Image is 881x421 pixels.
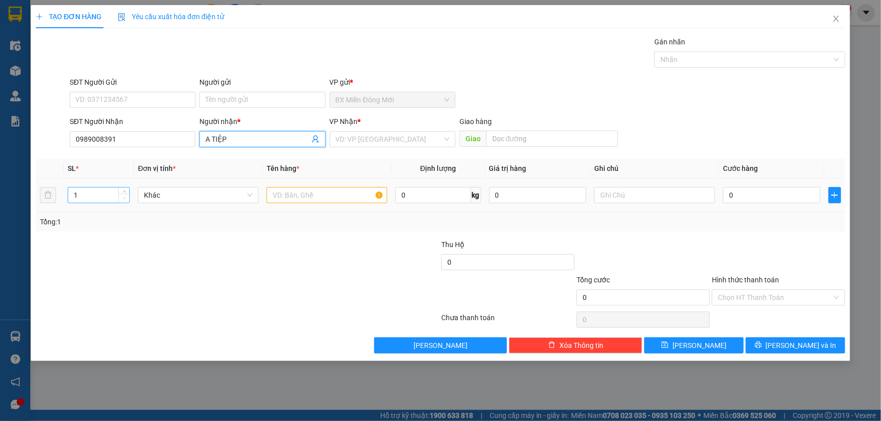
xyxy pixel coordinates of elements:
span: PHƯỚC LONG [66,59,137,94]
span: BX Miền Đông Mới [336,92,449,107]
div: BX Miền Đông Mới [9,9,59,45]
span: VP Nhận [330,117,358,126]
div: VP gửi [330,77,455,88]
div: Chưa thanh toán [441,312,576,330]
div: 0944213194 [66,45,147,59]
span: Giao hàng [459,117,492,126]
span: [PERSON_NAME] và In [766,340,837,351]
span: Increase Value [118,188,129,194]
button: printer[PERSON_NAME] và In [746,337,845,353]
div: SĐT Người Gửi [70,77,195,88]
label: Gán nhãn [654,38,685,46]
input: VD: Bàn, Ghế [267,187,387,203]
span: Tổng cước [577,276,610,284]
span: Decrease Value [118,194,129,203]
span: save [661,341,668,349]
span: kg [471,187,481,203]
button: delete [40,187,56,203]
div: SĐT Người Nhận [70,116,195,127]
button: [PERSON_NAME] [374,337,507,353]
span: delete [548,341,555,349]
span: Thu Hộ [441,240,464,249]
span: TẠO ĐƠN HÀNG [36,13,101,21]
span: printer [755,341,762,349]
span: Đơn vị tính [138,164,176,172]
span: user-add [312,135,320,143]
button: plus [828,187,841,203]
span: Xóa Thông tin [559,340,603,351]
span: Gửi: [9,10,24,20]
div: BX Đồng Tâm CM [66,9,147,33]
span: Yêu cầu xuất hóa đơn điện tử [118,13,224,21]
div: Người gửi [199,77,325,88]
span: Cước hàng [723,164,758,172]
input: Ghi Chú [594,187,715,203]
span: DĐ: [66,65,80,75]
th: Ghi chú [590,159,719,178]
input: Dọc đường [486,131,618,147]
img: icon [118,13,126,21]
div: Người nhận [199,116,325,127]
button: save[PERSON_NAME] [644,337,744,353]
span: close [832,15,840,23]
span: plus [36,13,43,20]
span: [PERSON_NAME] [413,340,468,351]
label: Hình thức thanh toán [712,276,779,284]
button: Close [822,5,850,33]
span: down [121,196,127,202]
span: Nhận: [66,10,90,20]
span: Định lượng [420,164,456,172]
span: Giá trị hàng [489,164,527,172]
span: [PERSON_NAME] [672,340,727,351]
span: SL [68,164,76,172]
div: NHÂN [66,33,147,45]
div: Tổng: 1 [40,216,340,227]
span: up [121,188,127,194]
span: plus [829,191,841,199]
span: Khác [144,188,252,203]
button: deleteXóa Thông tin [509,337,642,353]
input: 0 [489,187,587,203]
span: Tên hàng [267,164,299,172]
span: Giao [459,131,486,147]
